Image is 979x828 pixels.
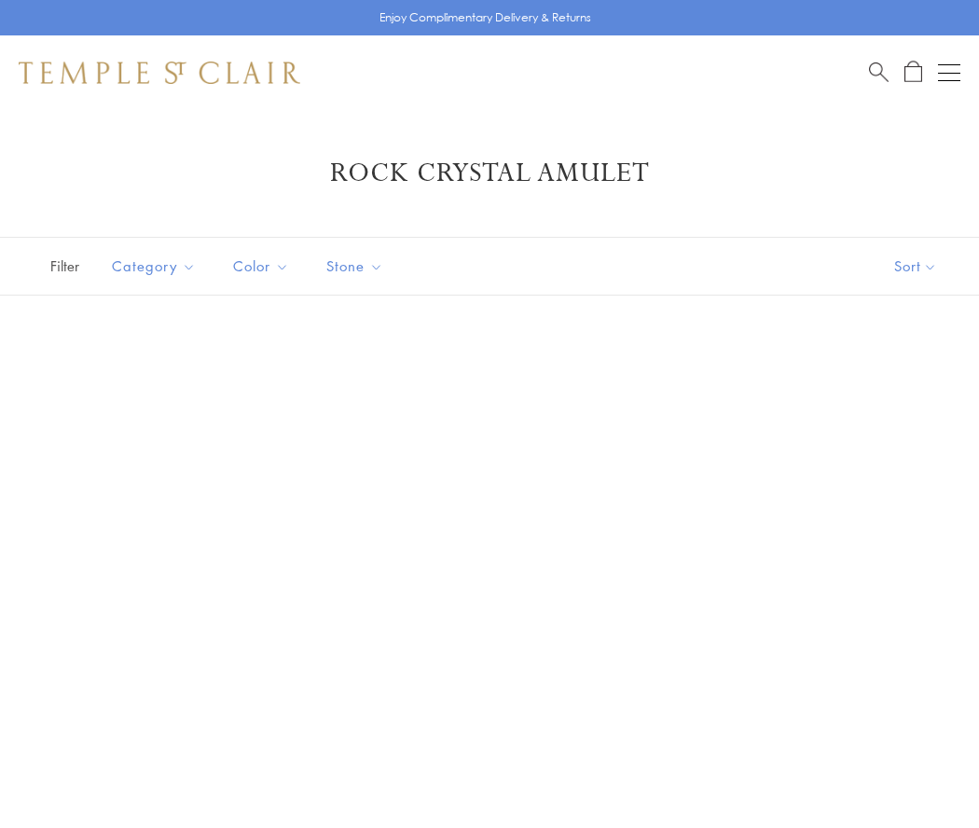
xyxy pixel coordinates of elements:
[47,157,932,190] h1: Rock Crystal Amulet
[938,62,960,84] button: Open navigation
[904,61,922,84] a: Open Shopping Bag
[852,238,979,295] button: Show sort by
[219,245,303,287] button: Color
[98,245,210,287] button: Category
[869,61,889,84] a: Search
[19,62,300,84] img: Temple St. Clair
[224,255,303,278] span: Color
[103,255,210,278] span: Category
[312,245,397,287] button: Stone
[317,255,397,278] span: Stone
[379,8,591,27] p: Enjoy Complimentary Delivery & Returns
